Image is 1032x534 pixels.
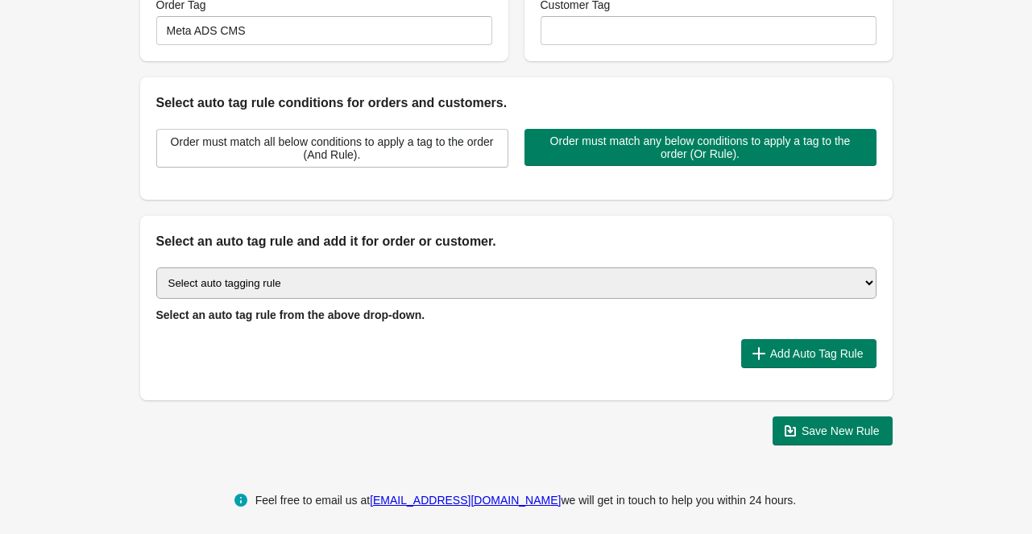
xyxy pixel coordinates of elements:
[156,93,877,113] h2: Select auto tag rule conditions for orders and customers.
[156,129,508,168] button: Order must match all below conditions to apply a tag to the order (And Rule).
[170,135,495,161] span: Order must match all below conditions to apply a tag to the order (And Rule).
[770,347,864,360] span: Add Auto Tag Rule
[156,232,877,251] h2: Select an auto tag rule and add it for order or customer.
[255,491,797,510] div: Feel free to email us at we will get in touch to help you within 24 hours.
[537,135,864,160] span: Order must match any below conditions to apply a tag to the order (Or Rule).
[773,416,893,445] button: Save New Rule
[741,339,877,368] button: Add Auto Tag Rule
[156,308,425,321] span: Select an auto tag rule from the above drop-down.
[370,494,561,507] a: [EMAIL_ADDRESS][DOMAIN_NAME]
[802,424,880,437] span: Save New Rule
[524,129,877,166] button: Order must match any below conditions to apply a tag to the order (Or Rule).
